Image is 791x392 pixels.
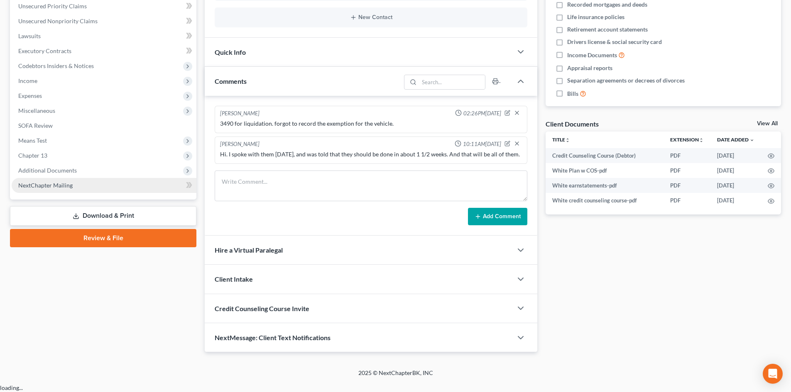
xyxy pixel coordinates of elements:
span: Drivers license & social security card [567,38,662,46]
td: [DATE] [710,163,761,178]
td: [DATE] [710,148,761,163]
span: Codebtors Insiders & Notices [18,62,94,69]
td: White credit counseling course-pdf [546,193,664,208]
span: Comments [215,77,247,85]
span: Unsecured Priority Claims [18,2,87,10]
span: NextMessage: Client Text Notifications [215,334,331,341]
td: PDF [664,148,710,163]
td: PDF [664,178,710,193]
span: Chapter 13 [18,152,47,159]
span: Credit Counseling Course Invite [215,304,309,312]
a: Extensionunfold_more [670,136,704,143]
span: Separation agreements or decrees of divorces [567,76,685,85]
span: Appraisal reports [567,64,612,72]
span: Recorded mortgages and deeds [567,0,647,9]
span: Retirement account statements [567,25,648,34]
span: Additional Documents [18,167,77,174]
span: Income Documents [567,51,617,59]
span: Expenses [18,92,42,99]
a: Titleunfold_more [552,136,570,143]
td: White Plan w COS-pdf [546,163,664,178]
span: Quick Info [215,48,246,56]
div: [PERSON_NAME] [220,110,260,118]
div: Client Documents [546,119,599,128]
td: PDF [664,163,710,178]
span: Income [18,77,37,84]
span: Executory Contracts [18,47,71,54]
span: Bills [567,90,578,98]
td: White earnstatements-pdf [546,178,664,193]
td: Credit Counseling Course (Debtor) [546,148,664,163]
button: Add Comment [468,208,527,225]
div: Hi. I spoke with them [DATE], and was told that they should be done in about 1 1/2 weeks. And tha... [220,150,522,158]
div: Open Intercom Messenger [763,364,783,384]
td: PDF [664,193,710,208]
a: Download & Print [10,206,196,226]
a: Date Added expand_more [717,136,754,143]
span: Lawsuits [18,32,41,39]
input: Search... [419,75,485,89]
span: SOFA Review [18,122,53,129]
div: [PERSON_NAME] [220,140,260,149]
a: View All [757,121,778,127]
span: Client Intake [215,275,253,283]
i: unfold_more [565,138,570,143]
span: 02:26PM[DATE] [463,110,501,117]
span: NextChapter Mailing [18,182,73,189]
i: unfold_more [699,138,704,143]
a: NextChapter Mailing [12,178,196,193]
span: Hire a Virtual Paralegal [215,246,283,254]
a: Unsecured Nonpriority Claims [12,14,196,29]
td: [DATE] [710,178,761,193]
span: Miscellaneous [18,107,55,114]
td: [DATE] [710,193,761,208]
span: 10:11AM[DATE] [463,140,501,148]
button: New Contact [221,14,521,21]
a: Lawsuits [12,29,196,44]
i: expand_more [749,138,754,143]
span: Unsecured Nonpriority Claims [18,17,98,24]
span: Life insurance policies [567,13,624,21]
a: Executory Contracts [12,44,196,58]
a: Review & File [10,229,196,247]
a: SOFA Review [12,118,196,133]
div: 3490 for liquidation. forgot to record the exemption for the vehicle. [220,119,522,128]
span: Means Test [18,137,47,144]
div: 2025 © NextChapterBK, INC [159,369,632,384]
